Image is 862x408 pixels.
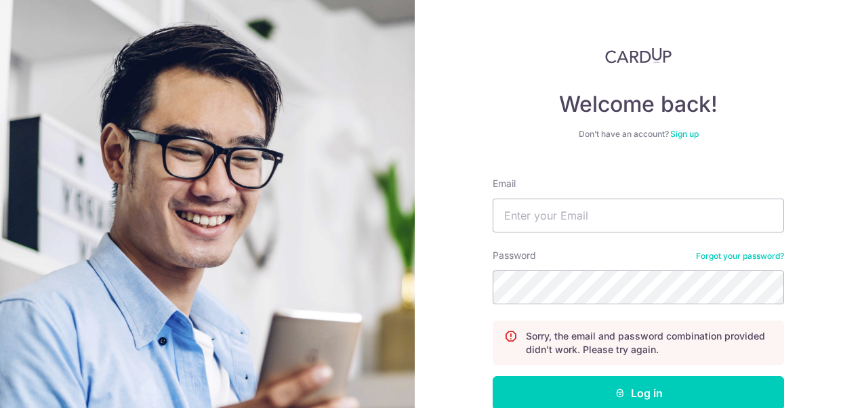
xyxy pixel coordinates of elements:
h4: Welcome back! [493,91,784,118]
div: Don’t have an account? [493,129,784,140]
label: Email [493,177,516,190]
input: Enter your Email [493,199,784,232]
img: CardUp Logo [605,47,672,64]
a: Sign up [670,129,699,139]
label: Password [493,249,536,262]
a: Forgot your password? [696,251,784,262]
p: Sorry, the email and password combination provided didn't work. Please try again. [526,329,773,356]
